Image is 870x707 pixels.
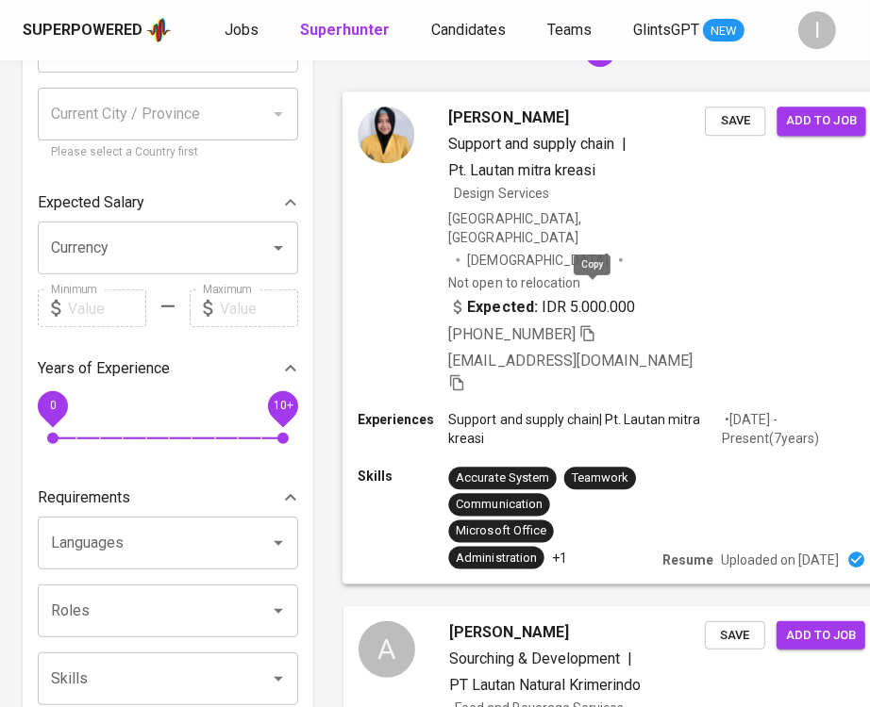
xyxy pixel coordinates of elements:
[38,184,298,222] div: Expected Salary
[38,191,144,214] p: Expected Salary
[552,548,567,567] p: +1
[448,352,693,370] span: [EMAIL_ADDRESS][DOMAIN_NAME]
[358,107,414,163] img: 68b7e56b4dd3127c51ce690da88f4c4c.jpg
[359,621,415,678] div: A
[220,289,298,327] input: Value
[448,410,722,448] p: Support and supply chain | Pt. Lautan mitra kreasi
[633,19,745,42] a: GlintsGPT NEW
[265,666,292,692] button: Open
[468,295,538,318] b: Expected:
[457,549,537,567] div: Administration
[703,22,745,41] span: NEW
[468,250,611,269] span: [DEMOGRAPHIC_DATA]
[547,21,592,39] span: Teams
[449,621,569,644] span: [PERSON_NAME]
[622,133,627,156] span: |
[265,235,292,261] button: Open
[457,469,549,487] div: Accurate System
[787,110,857,132] span: Add to job
[225,21,259,39] span: Jobs
[714,625,756,647] span: Save
[448,161,594,179] span: Pt. Lautan mitra kreasi
[300,21,390,39] b: Superhunter
[705,621,765,650] button: Save
[572,469,628,487] div: Teamwork
[51,143,285,162] p: Please select a Country first
[448,208,705,246] div: [GEOGRAPHIC_DATA], [GEOGRAPHIC_DATA]
[448,325,575,343] span: [PHONE_NUMBER]
[633,21,699,39] span: GlintsGPT
[786,625,856,647] span: Add to job
[225,19,262,42] a: Jobs
[265,530,292,556] button: Open
[448,272,579,291] p: Not open to relocation
[38,486,130,509] p: Requirements
[146,16,172,44] img: app logo
[265,598,292,624] button: Open
[662,550,713,568] p: Resume
[449,649,620,667] span: Sourching & Development
[68,289,146,327] input: Value
[547,19,595,42] a: Teams
[448,135,614,153] span: Support and supply chain
[448,295,635,318] div: IDR 5.000.000
[627,648,632,670] span: |
[273,400,293,413] span: 10+
[798,11,836,49] div: I
[777,621,865,650] button: Add to job
[23,20,142,41] div: Superpowered
[721,550,839,568] p: Uploaded on [DATE]
[449,676,641,694] span: PT Lautan Natural Krimerindo
[457,496,543,514] div: Communication
[431,21,506,39] span: Candidates
[722,410,866,448] p: • [DATE] - Present ( 7 years )
[38,357,170,380] p: Years of Experience
[448,107,568,129] span: [PERSON_NAME]
[300,19,393,42] a: Superhunter
[38,350,298,387] div: Years of Experience
[714,110,756,132] span: Save
[431,19,510,42] a: Candidates
[778,107,866,136] button: Add to job
[455,186,549,201] span: Design Services
[358,410,448,429] p: Experiences
[38,479,298,517] div: Requirements
[457,522,546,540] div: Microsoft Office
[705,107,765,136] button: Save
[23,16,172,44] a: Superpoweredapp logo
[49,400,56,413] span: 0
[358,467,448,485] p: Skills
